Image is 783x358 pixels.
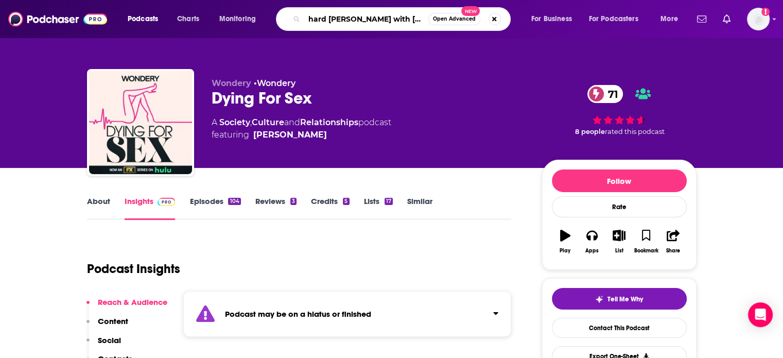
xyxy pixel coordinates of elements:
span: rated this podcast [605,128,665,135]
span: • [254,78,295,88]
a: Credits5 [311,196,349,220]
span: For Business [531,12,572,26]
a: Relationships [300,117,358,127]
img: tell me why sparkle [595,295,603,303]
button: Play [552,223,579,260]
svg: Add a profile image [761,8,770,16]
a: Show notifications dropdown [693,10,710,28]
a: Nikki Boyer [253,129,327,141]
button: Reach & Audience [86,297,167,316]
img: Podchaser Pro [158,198,176,206]
a: Charts [170,11,205,27]
span: featuring [212,129,391,141]
span: , [250,117,252,127]
div: 3 [290,198,297,205]
div: Share [666,248,680,254]
button: open menu [653,11,691,27]
span: Logged in as NickG [747,8,770,30]
a: Similar [407,196,432,220]
button: Follow [552,169,687,192]
span: Monitoring [219,12,256,26]
img: Podchaser - Follow, Share and Rate Podcasts [8,9,107,29]
input: Search podcasts, credits, & more... [304,11,428,27]
div: Open Intercom Messenger [748,302,773,327]
span: For Podcasters [589,12,638,26]
button: List [605,223,632,260]
div: Apps [585,248,599,254]
a: Culture [252,117,284,127]
a: Reviews3 [255,196,297,220]
div: Rate [552,196,687,217]
span: More [660,12,678,26]
p: Reach & Audience [98,297,167,307]
p: Social [98,335,121,345]
span: 8 people [575,128,605,135]
button: tell me why sparkleTell Me Why [552,288,687,310]
a: Society [219,117,250,127]
button: Social [86,335,121,354]
span: New [461,6,480,16]
span: Wondery [212,78,251,88]
button: open menu [524,11,585,27]
span: and [284,117,300,127]
button: open menu [120,11,171,27]
a: InsightsPodchaser Pro [125,196,176,220]
a: About [87,196,110,220]
a: Contact This Podcast [552,318,687,338]
button: Apps [579,223,605,260]
span: 71 [598,85,623,103]
a: Lists17 [364,196,393,220]
div: 5 [343,198,349,205]
a: Wondery [257,78,295,88]
span: Tell Me Why [607,295,643,303]
p: Content [98,316,128,326]
a: Show notifications dropdown [719,10,735,28]
h1: Podcast Insights [87,261,180,277]
button: Open AdvancedNew [428,13,480,25]
button: Show profile menu [747,8,770,30]
span: Charts [177,12,199,26]
img: Dying For Sex [89,71,192,174]
button: Bookmark [633,223,659,260]
button: open menu [582,11,653,27]
div: 71 8 peoplerated this podcast [542,78,697,142]
div: A podcast [212,116,391,141]
img: User Profile [747,8,770,30]
div: Play [560,248,570,254]
button: open menu [212,11,269,27]
div: 17 [385,198,393,205]
button: Content [86,316,128,335]
div: List [615,248,623,254]
span: Open Advanced [433,16,476,22]
section: Click to expand status details [183,291,512,337]
a: Episodes104 [189,196,240,220]
a: 71 [587,85,623,103]
span: Podcasts [128,12,158,26]
div: 104 [228,198,240,205]
strong: Podcast may be on a hiatus or finished [225,309,371,319]
div: Bookmark [634,248,658,254]
button: Share [659,223,686,260]
div: Search podcasts, credits, & more... [286,7,520,31]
